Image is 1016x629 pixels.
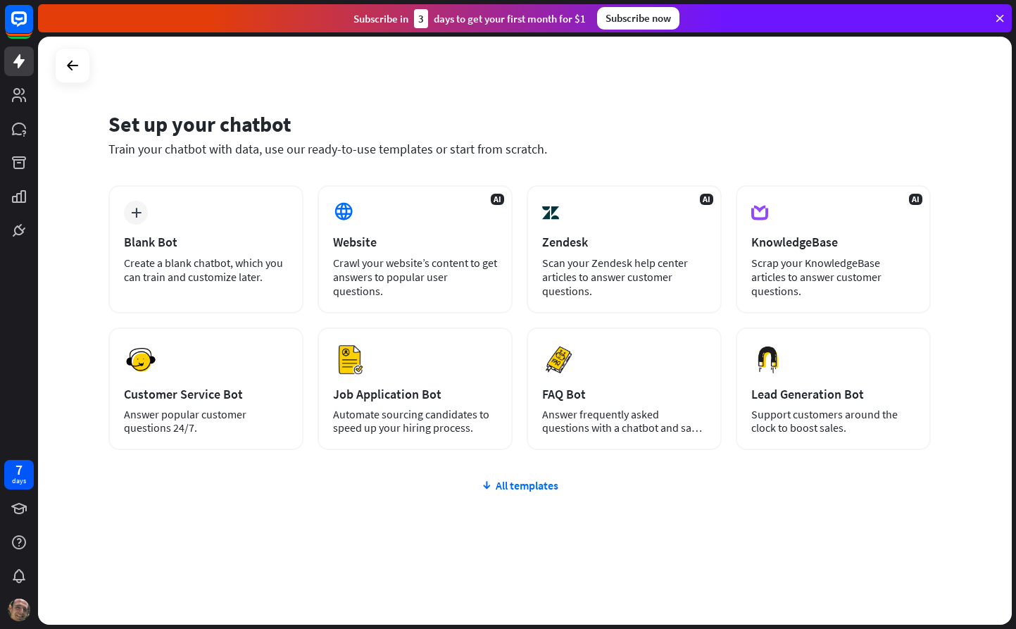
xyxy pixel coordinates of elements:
[15,463,23,476] div: 7
[353,9,586,28] div: Subscribe in days to get your first month for $1
[597,7,679,30] div: Subscribe now
[414,9,428,28] div: 3
[12,476,26,486] div: days
[4,460,34,490] a: 7 days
